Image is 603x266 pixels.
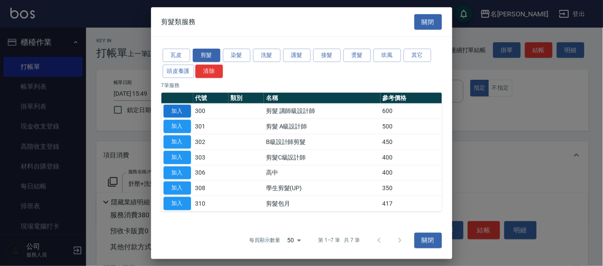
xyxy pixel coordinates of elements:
[380,92,442,103] th: 參考價格
[264,165,380,181] td: 高中
[264,150,380,165] td: 剪髮C級設計師
[404,49,431,62] button: 其它
[253,49,281,62] button: 洗髮
[264,196,380,211] td: 剪髮包月
[195,65,223,78] button: 清除
[164,166,191,179] button: 加入
[163,49,190,62] button: 瓦皮
[380,150,442,165] td: 400
[193,134,229,150] td: 302
[380,103,442,119] td: 600
[193,103,229,119] td: 300
[193,150,229,165] td: 303
[380,181,442,196] td: 350
[313,49,341,62] button: 接髮
[283,49,311,62] button: 護髮
[163,65,195,78] button: 頭皮養護
[380,119,442,135] td: 500
[193,165,229,181] td: 306
[193,119,229,135] td: 301
[164,151,191,164] button: 加入
[264,119,380,135] td: 剪髮 A級設計師
[161,81,442,89] p: 7 筆服務
[164,120,191,133] button: 加入
[380,134,442,150] td: 450
[374,49,401,62] button: 吹風
[264,103,380,119] td: 剪髮 講師級設計師
[249,237,280,244] p: 每頁顯示數量
[414,14,442,30] button: 關閉
[193,196,229,211] td: 310
[164,182,191,195] button: 加入
[380,196,442,211] td: 417
[193,49,220,62] button: 剪髮
[264,92,380,103] th: 名稱
[193,181,229,196] td: 308
[161,18,196,26] span: 剪髮類服務
[284,229,304,252] div: 50
[264,134,380,150] td: B級設計師剪髮
[223,49,250,62] button: 染髮
[229,92,264,103] th: 類別
[380,165,442,181] td: 400
[343,49,371,62] button: 燙髮
[164,135,191,149] button: 加入
[193,92,229,103] th: 代號
[164,197,191,210] button: 加入
[318,237,360,244] p: 第 1–7 筆 共 7 筆
[164,104,191,118] button: 加入
[264,181,380,196] td: 學生剪髮(UP)
[414,232,442,248] button: 關閉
